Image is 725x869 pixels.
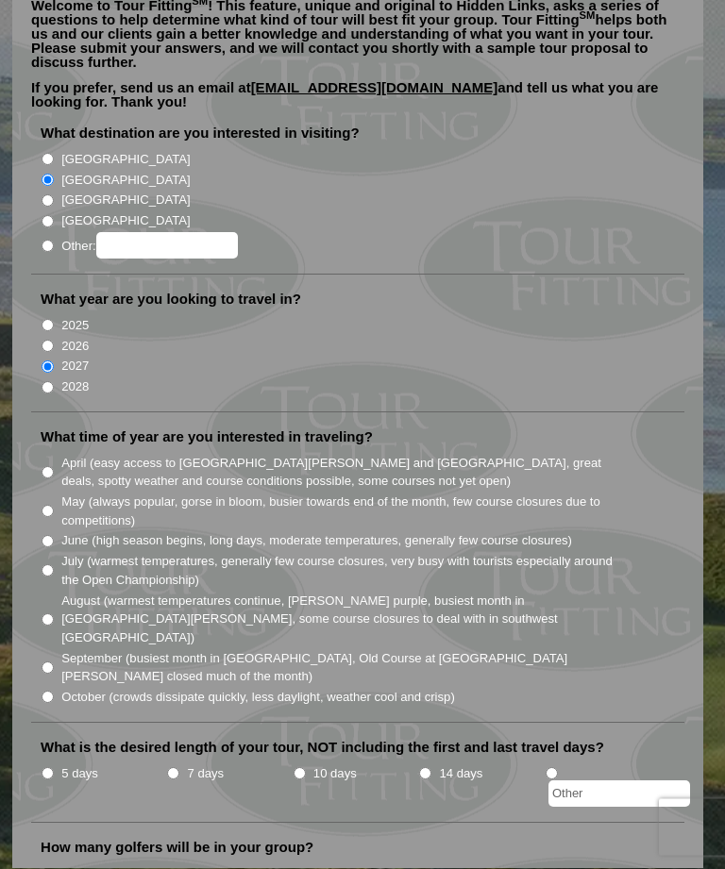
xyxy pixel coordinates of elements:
[61,493,614,530] label: May (always popular, gorse in bloom, busier towards end of the month, few course closures due to ...
[61,233,237,259] label: Other:
[61,358,89,376] label: 2027
[41,739,604,758] label: What is the desired length of your tour, NOT including the first and last travel days?
[41,291,301,309] label: What year are you looking to travel in?
[41,125,360,143] label: What destination are you interested in visiting?
[61,650,614,687] label: September (busiest month in [GEOGRAPHIC_DATA], Old Course at [GEOGRAPHIC_DATA][PERSON_NAME] close...
[61,532,572,551] label: June (high season begins, long days, moderate temperatures, generally few course closures)
[61,192,190,210] label: [GEOGRAPHIC_DATA]
[251,80,498,96] a: [EMAIL_ADDRESS][DOMAIN_NAME]
[61,338,89,357] label: 2026
[548,781,690,808] input: Other
[61,593,614,648] label: August (warmest temperatures continue, [PERSON_NAME] purple, busiest month in [GEOGRAPHIC_DATA][P...
[188,765,225,784] label: 7 days
[61,689,455,708] label: October (crowds dissipate quickly, less daylight, weather cool and crisp)
[313,765,357,784] label: 10 days
[61,212,190,231] label: [GEOGRAPHIC_DATA]
[61,455,614,492] label: April (easy access to [GEOGRAPHIC_DATA][PERSON_NAME] and [GEOGRAPHIC_DATA], great deals, spotty w...
[61,151,190,170] label: [GEOGRAPHIC_DATA]
[61,317,89,336] label: 2025
[31,81,684,124] p: If you prefer, send us an email at and tell us what you are looking for. Thank you!
[96,233,238,259] input: Other:
[41,428,373,447] label: What time of year are you interested in traveling?
[439,765,482,784] label: 14 days
[41,839,313,858] label: How many golfers will be in your group?
[61,378,89,397] label: 2028
[580,10,596,22] sup: SM
[61,172,190,191] label: [GEOGRAPHIC_DATA]
[61,553,614,590] label: July (warmest temperatures, generally few course closures, very busy with tourists especially aro...
[61,765,98,784] label: 5 days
